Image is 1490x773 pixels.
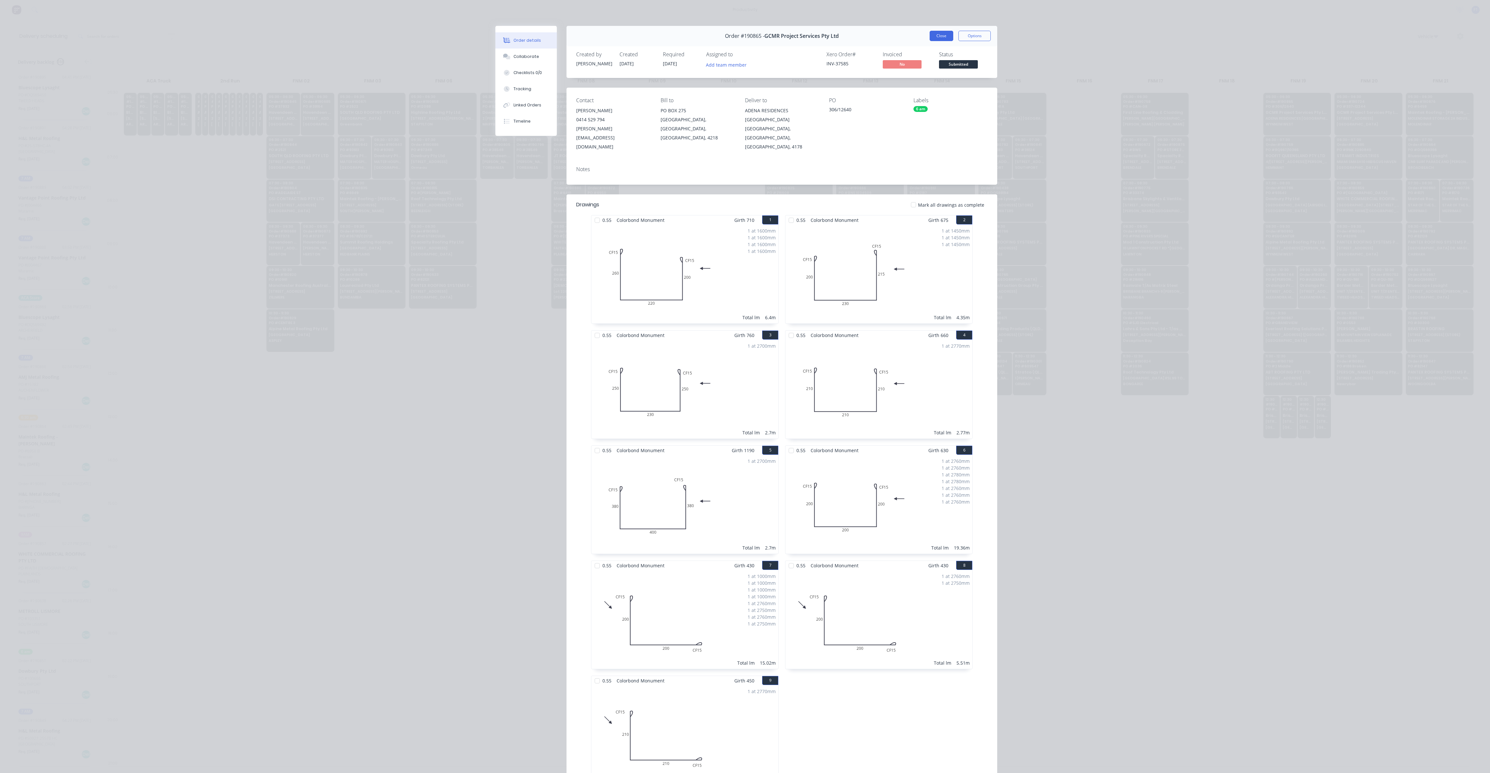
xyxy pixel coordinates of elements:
button: Close [930,31,953,41]
span: Colorbond Monument [614,676,667,685]
div: Timeline [513,118,531,124]
div: [GEOGRAPHIC_DATA], [GEOGRAPHIC_DATA], [GEOGRAPHIC_DATA], 4178 [745,124,819,151]
div: Total lm [934,314,951,321]
div: 0414 529 794 [576,115,650,124]
span: 0.55 [794,446,808,455]
div: 5.51m [956,659,970,666]
div: 0CF15200230CF152151 at 1450mm1 at 1450mm1 at 1450mmTotal lm4.35m [785,225,972,323]
span: 0.55 [600,331,614,340]
span: Girth 430 [734,561,754,570]
div: 2.77m [956,429,970,436]
div: 0CF15200CF152001 at 2760mm1 at 2750mmTotal lm5.51m [785,570,972,669]
div: 1 at 1600mm [748,227,776,234]
button: Checklists 0/0 [495,65,557,81]
button: 9 [762,676,778,685]
span: Girth 430 [928,561,948,570]
span: Order #190865 - [725,33,764,39]
div: Created by [576,51,612,58]
button: Submitted [939,60,978,70]
div: Status [939,51,988,58]
div: PO BOX 275 [661,106,735,115]
div: 1 at 2780mm [942,478,970,485]
div: 1 at 2760mm [748,614,776,620]
div: 1 at 2750mm [748,607,776,614]
button: 8 [956,561,972,570]
div: 1 at 2760mm [748,600,776,607]
div: PO BOX 275[GEOGRAPHIC_DATA], [GEOGRAPHIC_DATA], [GEOGRAPHIC_DATA], 4218 [661,106,735,142]
div: 1 at 1600mm [748,241,776,248]
div: 1 at 1600mm [748,234,776,241]
div: Drawings [576,201,599,209]
div: 15.02m [760,659,776,666]
span: 0.55 [600,676,614,685]
div: 0CF15250230CF152501 at 2700mmTotal lm2.7m [591,340,778,439]
div: Deliver to [745,97,819,103]
div: 1 at 1600mm [748,248,776,255]
span: Girth 450 [734,676,754,685]
button: Tracking [495,81,557,97]
div: [PERSON_NAME][EMAIL_ADDRESS][DOMAIN_NAME] [576,124,650,151]
div: [PERSON_NAME] [576,60,612,67]
div: 1 at 2760mm [942,458,970,464]
div: 1 at 2770mm [748,688,776,695]
span: Colorbond Monument [614,331,667,340]
div: Required [663,51,698,58]
div: Collaborate [513,54,539,60]
button: Collaborate [495,49,557,65]
div: ADENA RESIDENCES [GEOGRAPHIC_DATA] [745,106,819,124]
button: Linked Orders [495,97,557,113]
span: Girth 675 [928,215,948,225]
button: 5 [762,446,778,455]
div: 1 at 2760mm [942,485,970,492]
span: Girth 760 [734,331,754,340]
span: 0.55 [600,446,614,455]
div: 6 am [913,106,928,112]
div: 4.35m [956,314,970,321]
button: Add team member [703,60,750,69]
div: 1 at 1450mm [942,234,970,241]
div: [PERSON_NAME] [576,106,650,115]
div: 1 at 2770mm [942,343,970,349]
div: Total lm [742,544,760,551]
span: 0.55 [600,215,614,225]
div: 1 at 2780mm [942,471,970,478]
span: [DATE] [620,60,634,67]
button: 1 [762,215,778,224]
div: Invoiced [883,51,931,58]
div: Total lm [742,429,760,436]
div: 306/12640 [829,106,903,115]
span: Colorbond Monument [614,561,667,570]
button: 2 [956,215,972,224]
span: Colorbond Monument [808,215,861,225]
button: 4 [956,331,972,340]
span: Girth 1190 [732,446,754,455]
div: 1 at 1450mm [942,241,970,248]
div: ADENA RESIDENCES [GEOGRAPHIC_DATA][GEOGRAPHIC_DATA], [GEOGRAPHIC_DATA], [GEOGRAPHIC_DATA], 4178 [745,106,819,151]
div: Total lm [934,659,951,666]
button: Add team member [706,60,750,69]
span: 0.55 [794,215,808,225]
button: Timeline [495,113,557,129]
span: Colorbond Monument [614,215,667,225]
div: 1 at 1450mm [942,227,970,234]
div: Created [620,51,655,58]
button: 3 [762,331,778,340]
div: Notes [576,166,988,172]
span: Girth 660 [928,331,948,340]
span: Girth 710 [734,215,754,225]
div: Total lm [742,314,760,321]
div: Labels [913,97,988,103]
div: 0CF15200CF152001 at 1000mm1 at 1000mm1 at 1000mm1 at 1000mm1 at 2760mm1 at 2750mm1 at 2760mm1 at ... [591,570,778,669]
span: Colorbond Monument [808,331,861,340]
div: 1 at 2760mm [942,498,970,505]
div: 1 at 1000mm [748,580,776,586]
div: Xero Order # [826,51,875,58]
div: Bill to [661,97,735,103]
div: 0CF15200200CF152001 at 2760mm1 at 2760mm1 at 2780mm1 at 2780mm1 at 2760mm1 at 2760mm1 at 2760mmTo... [785,455,972,554]
div: [GEOGRAPHIC_DATA], [GEOGRAPHIC_DATA], [GEOGRAPHIC_DATA], 4218 [661,115,735,142]
div: 1 at 1000mm [748,586,776,593]
div: 19.36m [954,544,970,551]
button: Order details [495,32,557,49]
div: 0CF15210210CF152101 at 2770mmTotal lm2.77m [785,340,972,439]
div: Linked Orders [513,102,541,108]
